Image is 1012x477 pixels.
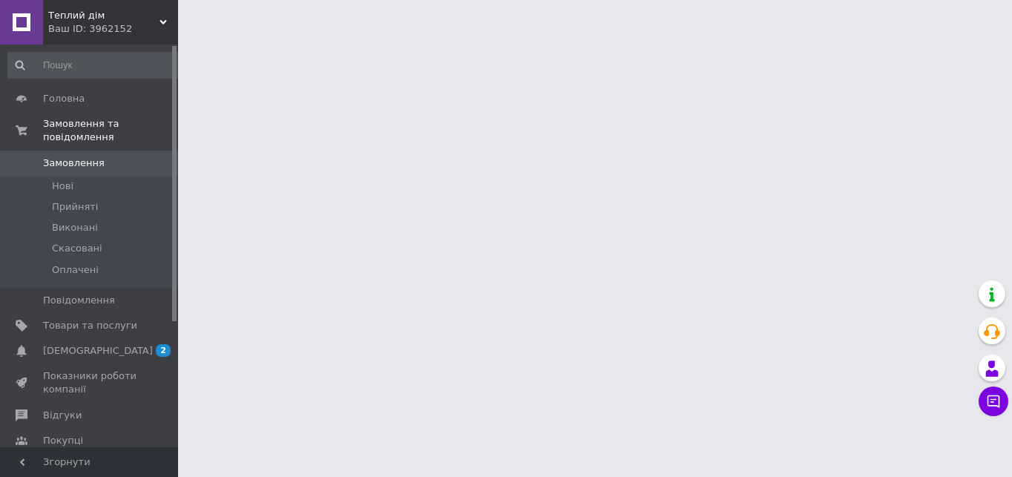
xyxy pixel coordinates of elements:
[52,180,73,193] span: Нові
[7,52,183,79] input: Пошук
[52,221,98,234] span: Виконані
[43,344,153,358] span: [DEMOGRAPHIC_DATA]
[43,434,83,447] span: Покупці
[52,242,102,255] span: Скасовані
[48,22,178,36] div: Ваш ID: 3962152
[48,9,160,22] span: Теплий дім
[43,157,105,170] span: Замовлення
[52,263,99,277] span: Оплачені
[979,386,1008,416] button: Чат з покупцем
[43,319,137,332] span: Товари та послуги
[43,409,82,422] span: Відгуки
[43,369,137,396] span: Показники роботи компанії
[156,344,171,357] span: 2
[43,92,85,105] span: Головна
[52,200,98,214] span: Прийняті
[43,117,178,144] span: Замовлення та повідомлення
[43,294,115,307] span: Повідомлення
